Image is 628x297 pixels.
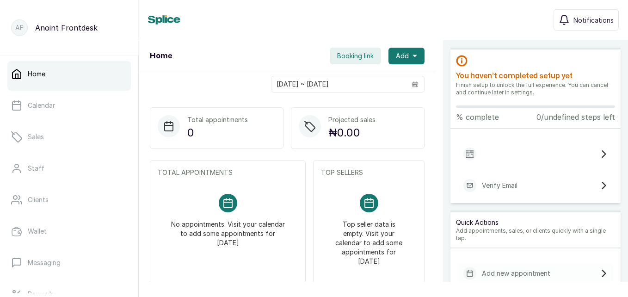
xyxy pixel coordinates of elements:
[28,69,45,79] p: Home
[187,124,248,141] p: 0
[7,250,131,276] a: Messaging
[388,48,425,64] button: Add
[28,164,44,173] p: Staff
[150,50,172,62] h1: Home
[456,111,499,123] p: % complete
[271,76,406,92] input: Select date
[28,101,55,110] p: Calendar
[554,9,619,31] button: Notifications
[330,48,381,64] button: Booking link
[482,181,517,190] p: Verify Email
[412,81,419,87] svg: calendar
[7,61,131,87] a: Home
[328,124,376,141] p: ₦0.00
[337,51,374,61] span: Booking link
[7,155,131,181] a: Staff
[456,218,615,227] p: Quick Actions
[456,81,615,96] p: Finish setup to unlock the full experience. You can cancel and continue later in settings.
[7,187,131,213] a: Clients
[332,212,406,266] p: Top seller data is empty. Visit your calendar to add some appointments for [DATE]
[456,227,615,242] p: Add appointments, sales, or clients quickly with a single tap.
[28,132,44,142] p: Sales
[328,115,376,124] p: Projected sales
[396,51,409,61] span: Add
[573,15,614,25] span: Notifications
[7,218,131,244] a: Wallet
[321,168,417,177] p: TOP SELLERS
[456,70,615,81] h2: You haven’t completed setup yet
[187,115,248,124] p: Total appointments
[482,269,550,278] p: Add new appointment
[35,22,98,33] p: Anoint Frontdesk
[28,195,49,204] p: Clients
[536,111,615,123] p: 0/undefined steps left
[7,93,131,118] a: Calendar
[28,227,47,236] p: Wallet
[28,258,61,267] p: Messaging
[7,124,131,150] a: Sales
[158,168,298,177] p: TOTAL APPOINTMENTS
[15,23,24,32] p: AF
[169,212,287,247] p: No appointments. Visit your calendar to add some appointments for [DATE]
